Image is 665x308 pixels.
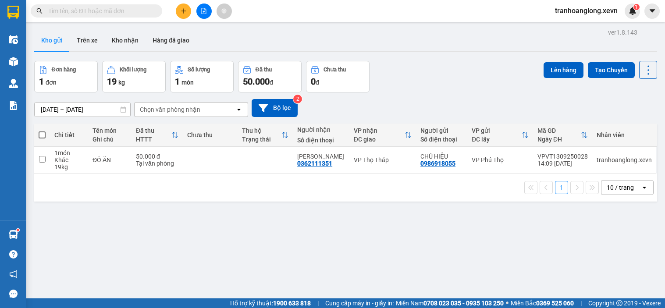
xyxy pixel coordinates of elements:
[146,30,196,51] button: Hàng đã giao
[629,7,637,15] img: icon-new-feature
[324,67,346,73] div: Chưa thu
[580,298,582,308] span: |
[548,5,625,16] span: tranhoanglong.xevn
[9,230,18,239] img: warehouse-icon
[273,300,311,307] strong: 1900 633 818
[641,184,648,191] svg: open
[9,101,18,110] img: solution-icon
[217,4,232,19] button: aim
[472,136,522,143] div: ĐC lấy
[311,76,316,87] span: 0
[105,30,146,51] button: Kho nhận
[17,229,19,231] sup: 1
[136,160,178,167] div: Tại văn phòng
[9,270,18,278] span: notification
[46,79,57,86] span: đơn
[140,105,200,114] div: Chọn văn phòng nhận
[54,149,84,156] div: 1 món
[316,79,319,86] span: đ
[196,4,212,19] button: file-add
[9,290,18,298] span: message
[297,126,345,133] div: Người nhận
[136,153,178,160] div: 50.000 đ
[176,4,191,19] button: plus
[537,153,588,160] div: VPVT1309250028
[36,8,43,14] span: search
[349,124,416,147] th: Toggle SortBy
[555,181,568,194] button: 1
[354,136,405,143] div: ĐC giao
[533,124,592,147] th: Toggle SortBy
[256,67,272,73] div: Đã thu
[297,153,345,160] div: HỒNG HẢI
[92,127,127,134] div: Tên món
[9,79,18,88] img: warehouse-icon
[136,127,171,134] div: Đã thu
[136,136,171,143] div: HTTT
[420,127,463,134] div: Người gửi
[35,103,130,117] input: Select a date range.
[238,124,293,147] th: Toggle SortBy
[243,76,270,87] span: 50.000
[54,163,84,170] div: 19 kg
[297,160,332,167] div: 0362111351
[472,127,522,134] div: VP gửi
[107,76,117,87] span: 19
[597,156,652,163] div: tranhoanglong.xevn
[537,136,581,143] div: Ngày ĐH
[537,160,588,167] div: 14:09 [DATE]
[188,67,210,73] div: Số lượng
[118,79,125,86] span: kg
[420,136,463,143] div: Số điện thoại
[293,95,302,103] sup: 2
[597,131,652,138] div: Nhân viên
[325,298,394,308] span: Cung cấp máy in - giấy in:
[7,6,19,19] img: logo-vxr
[70,30,105,51] button: Trên xe
[230,298,311,308] span: Hỗ trợ kỹ thuật:
[54,131,84,138] div: Chi tiết
[420,160,455,167] div: 0986918055
[588,62,635,78] button: Tạo Chuyến
[120,67,146,73] div: Khối lượng
[170,61,234,92] button: Số lượng1món
[420,153,463,160] div: CHÚ HIỆU
[39,76,44,87] span: 1
[242,136,281,143] div: Trạng thái
[221,8,227,14] span: aim
[132,124,183,147] th: Toggle SortBy
[423,300,504,307] strong: 0708 023 035 - 0935 103 250
[181,8,187,14] span: plus
[201,8,207,14] span: file-add
[92,156,127,163] div: ĐỒ ĂN
[544,62,583,78] button: Lên hàng
[48,6,152,16] input: Tìm tên, số ĐT hoặc mã đơn
[9,35,18,44] img: warehouse-icon
[537,127,581,134] div: Mã GD
[317,298,319,308] span: |
[9,250,18,258] span: question-circle
[354,156,412,163] div: VP Thọ Tháp
[644,4,660,19] button: caret-down
[511,298,574,308] span: Miền Bắc
[92,136,127,143] div: Ghi chú
[52,67,76,73] div: Đơn hàng
[607,183,634,192] div: 10 / trang
[506,301,509,305] span: ⚪️
[472,156,529,163] div: VP Phú Thọ
[635,4,638,10] span: 1
[181,79,194,86] span: món
[242,127,281,134] div: Thu hộ
[648,7,656,15] span: caret-down
[9,57,18,66] img: warehouse-icon
[34,30,70,51] button: Kho gửi
[354,127,405,134] div: VP nhận
[102,61,166,92] button: Khối lượng19kg
[536,300,574,307] strong: 0369 525 060
[306,61,370,92] button: Chưa thu0đ
[252,99,298,117] button: Bộ lọc
[175,76,180,87] span: 1
[54,156,84,163] div: Khác
[34,61,98,92] button: Đơn hàng1đơn
[608,28,637,37] div: ver 1.8.143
